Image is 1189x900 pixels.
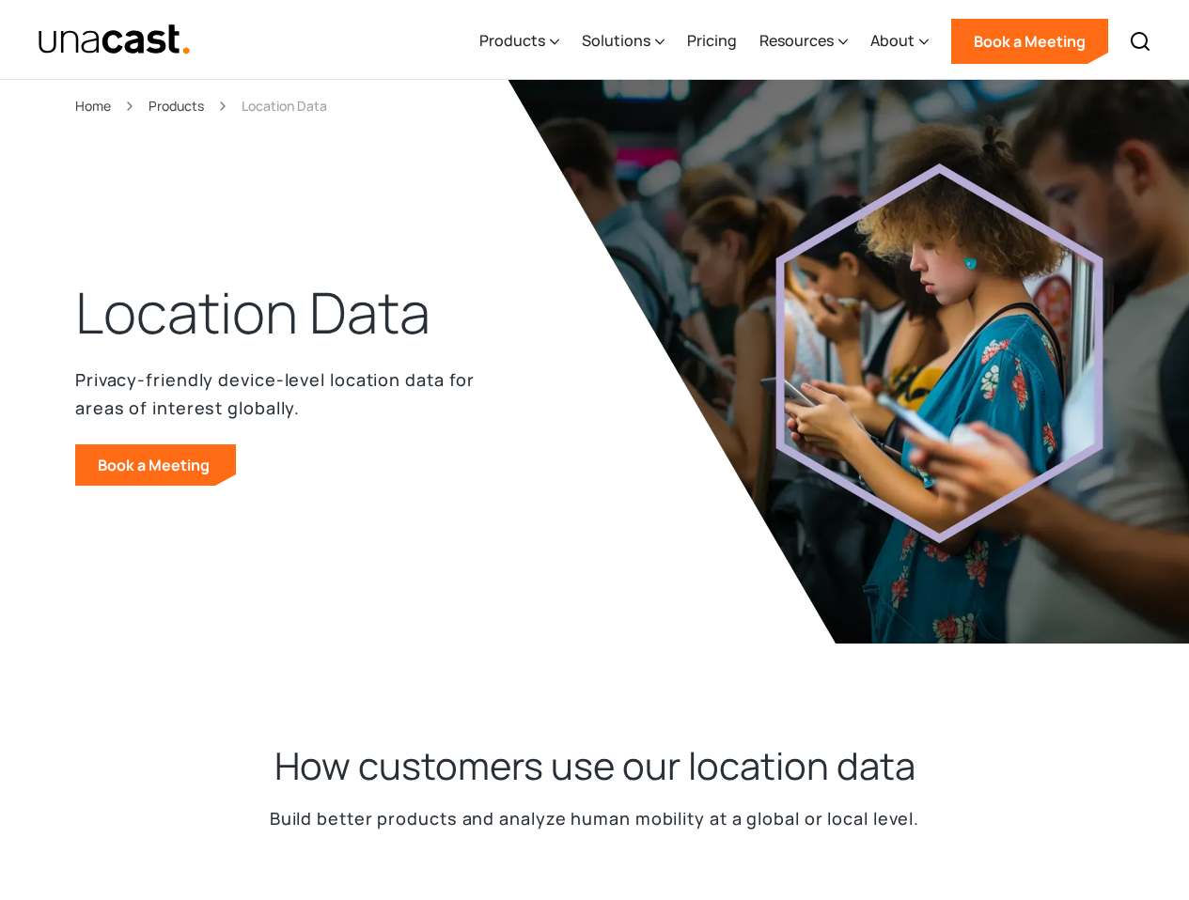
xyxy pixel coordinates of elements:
[75,275,430,350] h1: Location Data
[870,3,929,80] div: About
[75,365,520,422] p: Privacy-friendly device-level location data for areas of interest globally.
[270,805,919,832] p: Build better products and analyze human mobility at a global or local level.
[1129,30,1151,53] img: Search icon
[149,95,204,116] a: Products
[759,29,834,52] div: Resources
[75,444,236,486] a: Book a Meeting
[274,741,915,790] h2: How customers use our location data
[687,3,737,80] a: Pricing
[582,3,665,80] div: Solutions
[479,3,559,80] div: Products
[870,29,915,52] div: About
[75,95,111,116] a: Home
[951,19,1108,64] a: Book a Meeting
[582,29,650,52] div: Solutions
[242,95,327,116] div: Location Data
[38,23,191,56] a: home
[38,23,191,56] img: Unacast text logo
[479,29,545,52] div: Products
[759,3,848,80] div: Resources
